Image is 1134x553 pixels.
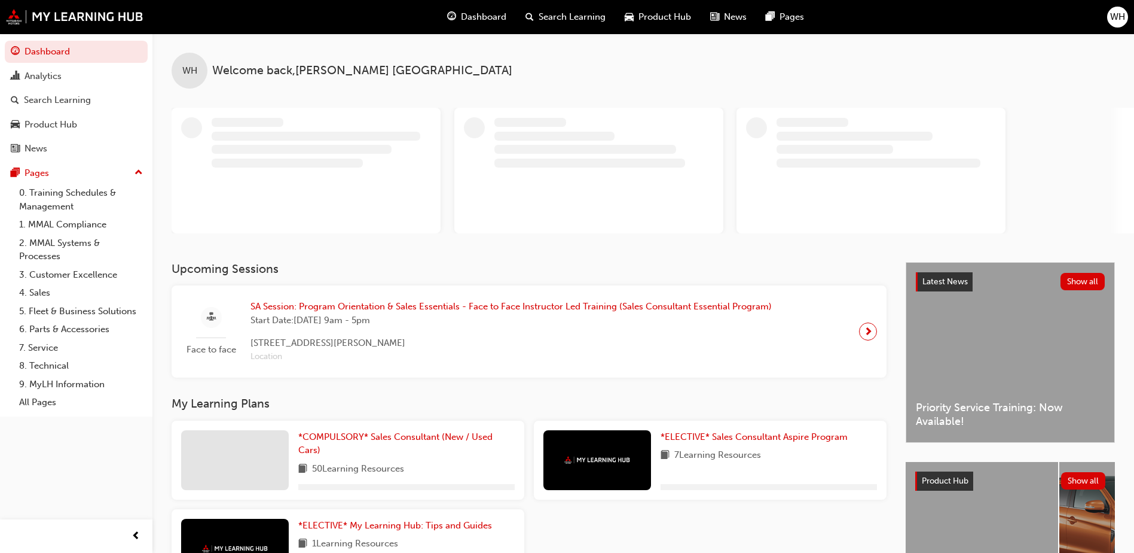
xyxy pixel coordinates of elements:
[5,89,148,111] a: Search Learning
[780,10,804,24] span: Pages
[674,448,761,463] span: 7 Learning Resources
[250,350,772,364] span: Location
[1107,7,1128,28] button: WH
[14,266,148,284] a: 3. Customer Excellence
[916,272,1105,291] a: Latest NewsShow all
[5,138,148,160] a: News
[11,168,20,179] span: pages-icon
[25,142,47,156] div: News
[11,144,20,154] span: news-icon
[25,118,77,132] div: Product Hub
[11,71,20,82] span: chart-icon
[916,401,1105,428] span: Priority Service Training: Now Available!
[135,165,143,181] span: up-icon
[14,339,148,357] a: 7. Service
[5,65,148,87] a: Analytics
[1060,273,1105,290] button: Show all
[1110,10,1125,24] span: WH
[710,10,719,25] span: news-icon
[14,284,148,302] a: 4. Sales
[766,10,775,25] span: pages-icon
[298,430,515,457] a: *COMPULSORY* Sales Consultant (New / Used Cars)
[11,47,20,57] span: guage-icon
[298,432,493,456] span: *COMPULSORY* Sales Consultant (New / Used Cars)
[212,64,512,78] span: Welcome back , [PERSON_NAME] [GEOGRAPHIC_DATA]
[250,314,772,327] span: Start Date: [DATE] 9am - 5pm
[516,5,615,29] a: search-iconSearch Learning
[11,120,20,130] span: car-icon
[11,95,19,106] span: search-icon
[638,10,691,24] span: Product Hub
[447,10,456,25] span: guage-icon
[5,114,148,136] a: Product Hub
[312,462,404,477] span: 50 Learning Resources
[615,5,701,29] a: car-iconProduct Hub
[25,166,49,180] div: Pages
[915,472,1105,491] a: Product HubShow all
[14,234,148,266] a: 2. MMAL Systems & Processes
[661,430,852,444] a: *ELECTIVE* Sales Consultant Aspire Program
[756,5,814,29] a: pages-iconPages
[539,10,606,24] span: Search Learning
[438,5,516,29] a: guage-iconDashboard
[172,262,887,276] h3: Upcoming Sessions
[661,432,848,442] span: *ELECTIVE* Sales Consultant Aspire Program
[5,162,148,184] button: Pages
[14,375,148,394] a: 9. MyLH Information
[250,300,772,314] span: SA Session: Program Orientation & Sales Essentials - Face to Face Instructor Led Training (Sales ...
[461,10,506,24] span: Dashboard
[525,10,534,25] span: search-icon
[14,357,148,375] a: 8. Technical
[298,519,497,533] a: *ELECTIVE* My Learning Hub: Tips and Guides
[864,323,873,340] span: next-icon
[625,10,634,25] span: car-icon
[250,336,772,350] span: [STREET_ADDRESS][PERSON_NAME]
[14,320,148,339] a: 6. Parts & Accessories
[661,448,670,463] span: book-icon
[14,393,148,412] a: All Pages
[724,10,747,24] span: News
[922,476,968,486] span: Product Hub
[181,295,877,368] a: Face to faceSA Session: Program Orientation & Sales Essentials - Face to Face Instructor Led Trai...
[922,276,968,287] span: Latest News
[298,520,492,531] span: *ELECTIVE* My Learning Hub: Tips and Guides
[182,64,197,78] span: WH
[5,38,148,162] button: DashboardAnalyticsSearch LearningProduct HubNews
[298,537,307,552] span: book-icon
[5,41,148,63] a: Dashboard
[202,545,268,552] img: mmal
[24,93,91,107] div: Search Learning
[6,9,143,25] img: mmal
[14,215,148,234] a: 1. MMAL Compliance
[298,462,307,477] span: book-icon
[181,343,241,357] span: Face to face
[701,5,756,29] a: news-iconNews
[207,310,216,325] span: sessionType_FACE_TO_FACE-icon
[14,302,148,321] a: 5. Fleet & Business Solutions
[25,69,62,83] div: Analytics
[132,529,140,544] span: prev-icon
[14,184,148,215] a: 0. Training Schedules & Management
[564,456,630,464] img: mmal
[172,397,887,411] h3: My Learning Plans
[1061,472,1106,490] button: Show all
[906,262,1115,443] a: Latest NewsShow allPriority Service Training: Now Available!
[312,537,398,552] span: 1 Learning Resources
